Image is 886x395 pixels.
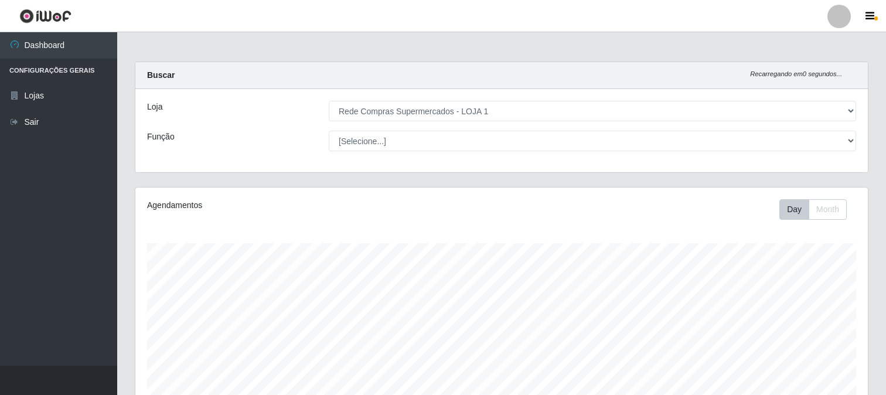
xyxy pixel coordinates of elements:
div: Agendamentos [147,199,432,212]
label: Loja [147,101,162,113]
div: Toolbar with button groups [779,199,856,220]
button: Month [809,199,847,220]
strong: Buscar [147,70,175,80]
label: Função [147,131,175,143]
div: First group [779,199,847,220]
img: CoreUI Logo [19,9,71,23]
i: Recarregando em 0 segundos... [750,70,842,77]
button: Day [779,199,809,220]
